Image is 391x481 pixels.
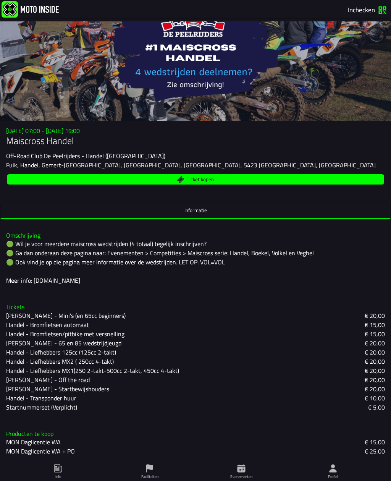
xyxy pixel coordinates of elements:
h1: Maiscross Handel [6,134,385,147]
ion-text: Handel - Transponder huur [6,394,76,403]
ion-text: Handel - Liefhebbers MX2 ( 250cc 4-takt) [6,357,114,366]
ion-text: € 15,00 [365,329,385,338]
ion-text: Handel - Liefhebbers MX1(250 2-takt-500cc 2-takt, 450cc 4-takt) [6,366,179,375]
ion-label: Info [55,474,61,479]
span: Inchecken [348,5,375,15]
ion-text: € 10,00 [365,394,385,403]
ion-label: Faciliteiten [141,474,158,479]
ion-label: Evenementen [230,474,252,479]
div: 🟢 Wil je voor meerdere maiscross wedstrijden (4 totaal) tegelijk inschrijven? 🟢 Ga dan onderaan d... [6,239,385,285]
ion-text: € 5,00 [368,403,385,412]
ion-text: € 20,00 [365,357,385,366]
ion-text: € 15,00 [365,320,385,329]
span: € 25,00 [365,447,385,456]
h3: [DATE] 07:00 - [DATE] 19:00 [6,127,385,134]
ion-text: [PERSON_NAME] - Off the road [6,375,90,384]
ion-text: Startnummerset (Verplicht) [6,403,77,412]
ion-text: € 20,00 [365,348,385,357]
ion-text: Handel - Bromfietsen automaat [6,320,89,329]
h3: Omschrijving [6,232,385,239]
span: MON Daglicentie WA [6,437,61,447]
ion-text: Handel - Liefhebbers 125cc (125cc 2-takt) [6,348,116,357]
ion-text: [PERSON_NAME] - Startbewijshouders [6,384,109,394]
ion-text: [PERSON_NAME] - 65 en 85 wedstrijdjeugd [6,338,121,348]
ion-text: Fuik, Handel, Gemert-[GEOGRAPHIC_DATA], [GEOGRAPHIC_DATA], [GEOGRAPHIC_DATA], 5423 [GEOGRAPHIC_DA... [6,160,376,170]
ion-text: € 20,00 [365,311,385,320]
ion-text: € 20,00 [365,338,385,348]
h3: Tickets [6,303,385,311]
ion-text: € 20,00 [365,384,385,394]
span: Ticket kopen [187,177,214,182]
a: Inchecken [345,3,389,16]
ion-text: Handel - Bromfietsen/pitbike met versnelling [6,329,124,338]
ion-text: € 20,00 [365,375,385,384]
ion-text: [PERSON_NAME] - Mini’s (en 65cc beginners) [6,311,126,320]
ion-label: Profiel [328,474,338,479]
span: MON Daglicentie WA + PO [6,447,75,456]
ion-text: Off-Road Club De Peelrijders - Handel ([GEOGRAPHIC_DATA]) [6,151,165,160]
ion-text: € 20,00 [365,366,385,375]
h3: Producten te koop [6,430,385,437]
span: € 15,00 [365,437,385,447]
